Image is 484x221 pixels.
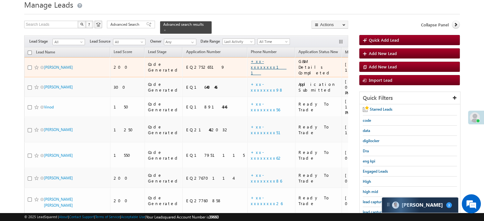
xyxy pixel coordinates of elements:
[298,81,339,93] div: Application Submitted
[298,124,339,135] div: Ready To Trade
[114,152,142,158] div: 1550
[369,77,392,83] span: Import Lead
[298,59,339,76] div: G&M Details Completed
[33,33,107,42] div: Chat with us now
[110,22,141,27] span: Advanced Search
[113,39,144,45] span: All
[28,51,32,55] input: Check all records
[114,64,142,70] div: 200
[251,172,282,183] a: +xx-xxxxxxxx86
[345,79,382,96] div: [DATE] 06:19 PM
[186,64,244,70] div: EQ27526519
[251,49,277,54] span: Phone Number
[186,127,244,133] div: EQ21462032
[369,51,397,56] span: Add New Lead
[148,81,180,93] div: Code Generated
[110,48,135,57] a: Lead Score
[44,85,73,89] a: [PERSON_NAME]
[363,118,371,123] span: code
[370,107,392,112] span: Starred Leads
[114,104,142,110] div: 150
[114,127,142,133] div: 1250
[188,39,196,45] a: Show All Items
[33,49,58,57] a: Lead Name
[200,38,222,44] span: Date Range
[87,173,116,182] em: Start Chat
[121,215,145,219] a: Acceptable Use
[95,215,120,219] a: Terms of Service
[44,105,54,109] a: Vinod
[257,38,290,45] a: All Time
[186,49,220,54] span: Application Number
[113,39,145,45] a: All
[114,84,142,90] div: 300
[145,48,170,57] a: Lead Stage
[345,98,382,115] div: [DATE] 12:31 PM
[148,49,166,54] span: Lead Stage
[363,189,378,194] span: high mid
[251,59,286,75] a: +xx-xxxxxxxx11
[363,199,383,204] span: lead capture
[248,48,280,57] a: Phone Number
[345,172,382,184] div: [DATE] 06:13 PM
[369,64,397,69] span: Add New Lead
[114,198,142,204] div: 200
[148,172,180,184] div: Code Generated
[11,33,27,42] img: d_60004797649_company_0_60004797649
[90,38,113,44] span: Lead Source
[312,21,348,29] button: Actions
[186,84,244,90] div: EQ16440446
[209,215,219,219] span: 39660
[298,101,339,113] div: Ready To Trade
[8,59,116,168] textarea: Type your message and hit 'Enter'
[298,49,338,54] span: Application Status New
[183,48,223,57] a: Application Number
[345,149,382,161] div: [DATE] 07:57 PM
[251,81,284,93] a: +xx-xxxxxxxx98
[186,104,244,110] div: EQ18914346
[104,3,120,18] div: Minimize live chat window
[29,38,53,44] span: Lead Stage
[163,22,204,27] span: Advanced search results
[363,179,371,184] span: High
[186,175,244,181] div: EQ27670114
[295,48,341,57] a: Application Status New
[363,148,369,153] span: Dra
[186,152,244,158] div: EQ17951115
[114,49,132,54] span: Lead Score
[44,197,73,208] a: [PERSON_NAME] [PERSON_NAME]
[251,124,288,135] a: +xx-xxxxxxxx51
[148,61,180,73] div: Code Generated
[345,50,366,54] span: Modified On
[148,101,180,113] div: Code Generated
[148,124,180,135] div: Code Generated
[222,38,255,45] a: Last Activity
[114,175,142,181] div: 200
[24,214,219,220] span: © 2025 LeadSquared | | | | |
[345,61,382,73] div: [DATE] 10:53 AM
[382,197,459,213] div: carter-dragCarter[PERSON_NAME]3
[88,22,91,27] span: ?
[148,149,180,161] div: Code Generated
[150,38,164,44] span: Owner
[53,39,85,45] a: All
[251,195,283,206] a: +xx-xxxxxxxx26
[360,92,460,104] div: Quick Filters
[44,153,73,158] a: [PERSON_NAME]
[298,195,339,206] div: Ready To Trade
[258,39,288,45] span: All Time
[69,215,94,219] a: Contact Support
[345,124,382,135] div: [DATE] 12:42 AM
[342,48,375,57] a: Modified On (sorted descending)
[146,215,219,219] span: Your Leadsquared Account Number is
[148,195,180,206] div: Code Generated
[53,39,83,45] span: All
[363,138,379,143] span: digilocker
[59,215,68,219] a: About
[44,176,73,180] a: [PERSON_NAME]
[164,39,196,45] input: Type to Search
[86,21,93,28] button: ?
[186,198,244,204] div: EQ27760858
[369,37,399,43] span: Quick Add Lead
[363,159,375,163] span: eng kpi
